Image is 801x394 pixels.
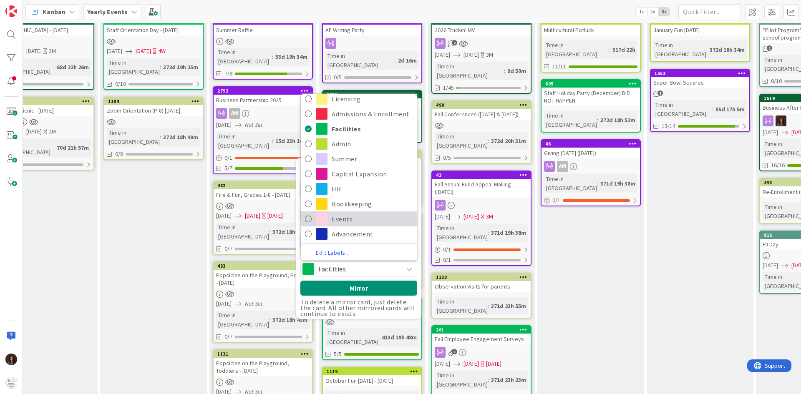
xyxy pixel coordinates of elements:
[107,47,122,55] span: [DATE]
[224,244,232,253] span: 0/7
[435,359,450,368] span: [DATE]
[300,281,417,296] button: Mirror
[323,151,421,169] div: 488Mirror CardBackBoard[PERSON_NAME]ColumnDocumentationOwnerRF[PERSON_NAME]LabelFacilitiesLicensi...
[432,25,531,35] div: 2026 Truckin' MV
[432,274,531,292] div: 1133Observation Visits for parents
[544,40,609,59] div: Time in [GEOGRAPHIC_DATA]
[214,182,312,200] div: 482Fire & Fun, Grades 1-8 - [DATE]
[301,106,417,121] a: Admissions & Enrollment
[300,299,417,316] p: To delete a mirror card, just delete the card. All other mirrored cards will continue to exists.
[214,350,312,376] div: 1131Popsicles on the Playground, Toddlers - [DATE]
[26,47,42,55] span: [DATE]
[542,80,640,106] div: 605Staff Holiday Party (December) DID NOT HAPPEN
[651,17,749,35] div: 1122January Fun [DATE]
[771,161,785,170] span: 16/16
[301,196,417,211] a: Bookkeeping
[463,212,479,221] span: [DATE]
[245,211,260,220] span: [DATE]
[488,136,489,146] span: :
[657,90,663,96] span: 1
[763,261,778,270] span: [DATE]
[5,377,17,389] img: avatar
[217,183,312,188] div: 482
[489,228,528,237] div: 371d 19h 38m
[435,50,450,59] span: [DATE]
[452,349,457,354] span: 1
[214,182,312,189] div: 482
[542,161,640,172] div: AM
[327,92,421,98] div: 2713
[301,166,417,181] a: Capital Expansion
[542,140,640,148] div: 46
[658,8,670,16] span: 3x
[432,171,531,197] div: 43Fall Annual Fund Appeal Mailing ([DATE])
[636,8,647,16] span: 1x
[224,153,232,162] span: 0 / 1
[396,56,419,65] div: 2d 16m
[104,98,203,105] div: 1104
[214,358,312,376] div: Popsicles on the Playground, Toddlers - [DATE]
[436,327,531,333] div: 261
[214,87,312,105] div: 2792Business Partnership 2025
[327,369,421,374] div: 1119
[552,62,566,71] span: 11/11
[267,211,283,220] div: [DATE]
[542,195,640,206] div: 0/1
[301,136,417,151] a: Admin
[332,168,413,180] span: Capital Expansion
[435,62,504,80] div: Time in [GEOGRAPHIC_DATA]
[436,172,531,178] div: 43
[245,121,263,128] i: Not Set
[763,128,778,137] span: [DATE]
[436,274,531,280] div: 1133
[542,80,640,88] div: 605
[332,228,413,240] span: Advancement
[544,111,597,129] div: Time in [GEOGRAPHIC_DATA]
[443,245,451,254] span: 0 / 1
[597,115,598,125] span: :
[323,91,421,109] div: 2713Spark MV [DATE]
[107,128,160,146] div: Time in [GEOGRAPHIC_DATA]
[5,354,17,365] img: RF
[332,93,413,105] span: Licensing
[273,52,310,61] div: 33d 19h 34m
[332,198,413,210] span: Bookkeeping
[332,213,413,225] span: Events
[452,40,457,45] span: 2
[609,45,610,54] span: :
[542,140,640,158] div: 46Giving [DATE] ([DATE])
[214,189,312,200] div: Fire & Fun, Grades 1-8 - [DATE]
[378,333,380,342] span: :
[325,328,378,346] div: Time in [GEOGRAPHIC_DATA]
[380,333,419,342] div: 413d 19h 48m
[552,196,560,205] span: 0 / 1
[443,153,451,162] span: 0/5
[334,73,342,82] span: 0/5
[489,136,528,146] div: 372d 20h 31m
[432,109,531,120] div: Fall Conferences ([DATE] & [DATE])
[214,262,312,270] div: 483
[651,70,749,77] div: 1553
[53,143,55,152] span: :
[161,63,200,72] div: 372d 19h 25m
[332,183,413,195] span: HR
[272,52,273,61] span: :
[435,371,488,389] div: Time in [GEOGRAPHIC_DATA]
[432,334,531,344] div: Fall Employee Engagement Surveys
[214,17,312,35] div: 2751Summer Raffle
[43,7,65,17] span: Kanban
[678,4,741,19] input: Quick Filter...
[301,248,365,257] a: Edit Labels...
[214,350,312,358] div: 1131
[713,105,747,114] div: 55d 17h 5m
[432,326,531,344] div: 261Fall Employee Engagement Surveys
[301,181,417,196] a: HR
[432,17,531,35] div: 28052026 Truckin' MV
[224,69,232,78] span: 7/9
[435,223,488,242] div: Time in [GEOGRAPHIC_DATA]
[332,153,413,165] span: Summer
[115,80,126,88] span: 0/10
[334,350,342,359] span: 5/5
[216,223,269,241] div: Time in [GEOGRAPHIC_DATA]
[488,301,489,311] span: :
